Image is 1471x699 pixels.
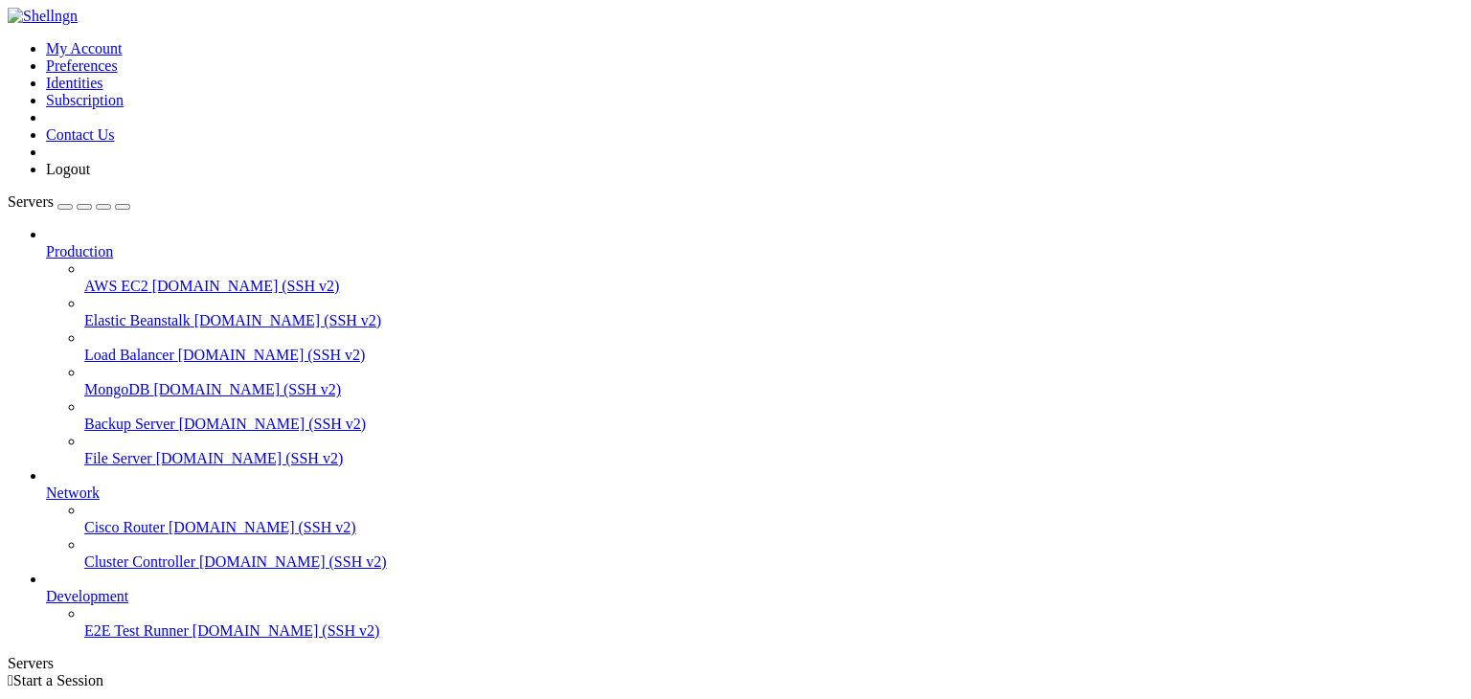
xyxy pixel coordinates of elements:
[46,126,115,143] a: Contact Us
[84,622,189,639] span: E2E Test Runner
[8,193,54,210] span: Servers
[84,260,1463,295] li: AWS EC2 [DOMAIN_NAME] (SSH v2)
[84,416,175,432] span: Backup Server
[169,519,356,535] span: [DOMAIN_NAME] (SSH v2)
[84,278,148,294] span: AWS EC2
[84,364,1463,398] li: MongoDB [DOMAIN_NAME] (SSH v2)
[192,622,380,639] span: [DOMAIN_NAME] (SSH v2)
[46,243,1463,260] a: Production
[84,381,1463,398] a: MongoDB [DOMAIN_NAME] (SSH v2)
[84,347,1463,364] a: Load Balancer [DOMAIN_NAME] (SSH v2)
[194,312,382,328] span: [DOMAIN_NAME] (SSH v2)
[8,655,1463,672] div: Servers
[84,605,1463,640] li: E2E Test Runner [DOMAIN_NAME] (SSH v2)
[46,571,1463,640] li: Development
[178,347,366,363] span: [DOMAIN_NAME] (SSH v2)
[84,433,1463,467] li: File Server [DOMAIN_NAME] (SSH v2)
[46,243,113,259] span: Production
[46,467,1463,571] li: Network
[84,519,165,535] span: Cisco Router
[46,57,118,74] a: Preferences
[46,588,1463,605] a: Development
[156,450,344,466] span: [DOMAIN_NAME] (SSH v2)
[13,672,103,688] span: Start a Session
[84,450,152,466] span: File Server
[46,588,128,604] span: Development
[84,450,1463,467] a: File Server [DOMAIN_NAME] (SSH v2)
[8,8,78,25] img: Shellngn
[84,295,1463,329] li: Elastic Beanstalk [DOMAIN_NAME] (SSH v2)
[46,92,124,108] a: Subscription
[84,329,1463,364] li: Load Balancer [DOMAIN_NAME] (SSH v2)
[199,553,387,570] span: [DOMAIN_NAME] (SSH v2)
[84,553,195,570] span: Cluster Controller
[84,312,1463,329] a: Elastic Beanstalk [DOMAIN_NAME] (SSH v2)
[153,381,341,397] span: [DOMAIN_NAME] (SSH v2)
[84,416,1463,433] a: Backup Server [DOMAIN_NAME] (SSH v2)
[84,278,1463,295] a: AWS EC2 [DOMAIN_NAME] (SSH v2)
[46,40,123,56] a: My Account
[84,312,191,328] span: Elastic Beanstalk
[84,519,1463,536] a: Cisco Router [DOMAIN_NAME] (SSH v2)
[46,485,100,501] span: Network
[84,622,1463,640] a: E2E Test Runner [DOMAIN_NAME] (SSH v2)
[8,672,13,688] span: 
[179,416,367,432] span: [DOMAIN_NAME] (SSH v2)
[8,193,130,210] a: Servers
[46,161,90,177] a: Logout
[84,347,174,363] span: Load Balancer
[84,502,1463,536] li: Cisco Router [DOMAIN_NAME] (SSH v2)
[84,553,1463,571] a: Cluster Controller [DOMAIN_NAME] (SSH v2)
[46,75,103,91] a: Identities
[84,381,149,397] span: MongoDB
[84,536,1463,571] li: Cluster Controller [DOMAIN_NAME] (SSH v2)
[46,485,1463,502] a: Network
[46,226,1463,467] li: Production
[84,398,1463,433] li: Backup Server [DOMAIN_NAME] (SSH v2)
[152,278,340,294] span: [DOMAIN_NAME] (SSH v2)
